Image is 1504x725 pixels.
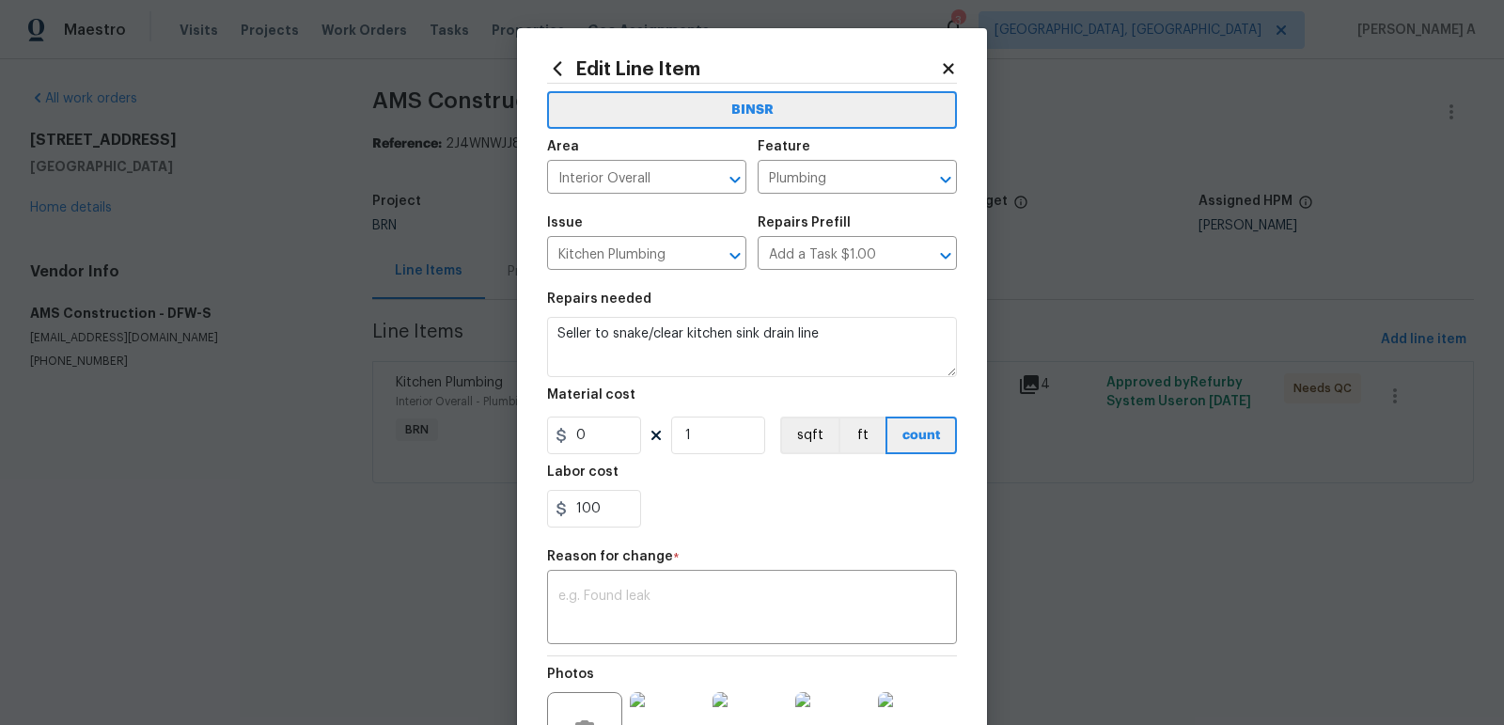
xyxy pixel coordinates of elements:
[547,140,579,153] h5: Area
[547,91,957,129] button: BINSR
[758,140,810,153] h5: Feature
[722,243,748,269] button: Open
[932,166,959,193] button: Open
[547,388,635,402] h5: Material cost
[885,417,957,454] button: count
[838,417,885,454] button: ft
[780,417,838,454] button: sqft
[547,465,619,479] h5: Labor cost
[547,317,957,377] textarea: Seller to snake/clear kitchen sink drain line
[547,550,673,563] h5: Reason for change
[932,243,959,269] button: Open
[547,292,651,306] h5: Repairs needed
[547,216,583,229] h5: Issue
[722,166,748,193] button: Open
[547,58,940,79] h2: Edit Line Item
[758,216,851,229] h5: Repairs Prefill
[547,668,594,681] h5: Photos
